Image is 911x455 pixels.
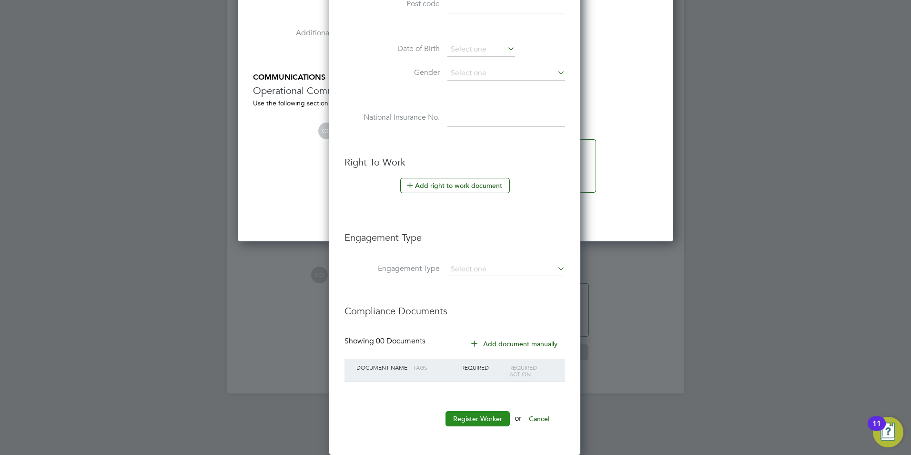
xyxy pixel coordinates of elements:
[521,411,557,426] button: Cancel
[253,99,658,107] div: Use the following section to share any operational communications between Supply Chain participants.
[253,84,658,97] h3: Operational Communications
[447,263,565,276] input: Select one
[318,123,335,139] span: CO
[344,295,565,317] h3: Compliance Documents
[344,113,440,123] label: National Insurance No.
[344,44,440,54] label: Date of Birth
[447,66,565,81] input: Select one
[344,68,440,78] label: Gender
[354,359,410,375] div: Document Name
[447,42,515,57] input: Select one
[253,28,348,38] label: Additional H&S
[872,424,881,436] div: 11
[376,336,425,346] span: 00 Documents
[253,72,658,83] h5: COMMUNICATIONS
[344,156,565,168] h3: Right To Work
[400,178,510,193] button: Add right to work document
[445,411,510,426] button: Register Worker
[873,417,903,447] button: Open Resource Center, 11 new notifications
[344,222,565,244] h3: Engagement Type
[459,359,507,375] div: Required
[344,264,440,274] label: Engagement Type
[344,336,427,346] div: Showing
[410,359,459,375] div: Tags
[465,336,565,352] button: Add document manually
[507,359,556,382] div: Required Action
[344,411,565,436] li: or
